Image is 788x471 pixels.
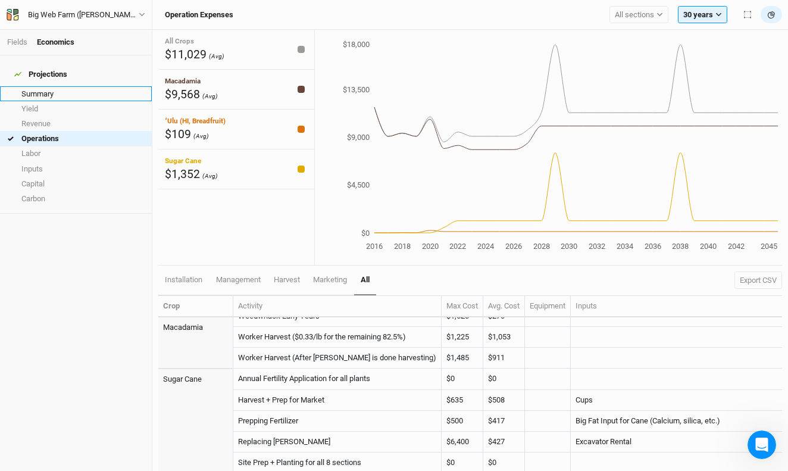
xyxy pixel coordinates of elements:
button: All sections [609,6,668,24]
td: Worker Harvest (After [PERSON_NAME] is done harvesting) [233,348,442,369]
div: Big Web Farm (Ryan and Ivy) [28,9,139,21]
tspan: 2028 [533,242,550,251]
span: $9,568 [165,88,200,101]
span: All Crops [165,37,194,45]
tspan: $0 [361,229,370,238]
th: Activity [233,296,442,317]
td: Worker Harvest ($0.33/lb for the remaining 82.5%) [233,327,442,348]
span: (Avg) [202,92,218,100]
th: Avg. Cost [483,296,525,317]
th: Max Cost [442,296,483,317]
tspan: 2042 [728,242,745,251]
td: $417 [483,411,525,432]
td: $1,053 [483,327,525,348]
div: Projections [14,70,67,79]
td: Annual Fertility Application for all plants [233,369,442,389]
span: ʻUlu (HI, Breadfruit) [165,117,226,125]
td: $427 [483,432,525,453]
tspan: $18,000 [343,40,370,49]
tspan: 2036 [645,242,661,251]
span: All [361,275,370,284]
span: (Avg) [202,172,218,180]
td: Prepping Fertilizer [233,411,442,432]
button: Export CSV [734,272,782,289]
tspan: $4,500 [347,180,370,189]
tspan: 2020 [422,242,439,251]
tspan: $13,500 [343,85,370,94]
tspan: 2018 [394,242,411,251]
td: $911 [483,348,525,369]
button: 30 years [678,6,727,24]
span: management [216,275,261,284]
span: marketing [313,275,347,284]
a: Fields [7,38,27,46]
td: $508 [483,390,525,411]
button: Big Web Farm ([PERSON_NAME] and [PERSON_NAME]) [6,8,146,21]
span: installation [165,275,202,284]
tspan: $9,000 [347,133,370,142]
tspan: 2034 [617,242,634,251]
td: Macadamia [158,317,233,338]
td: Replacing [PERSON_NAME] [233,432,442,453]
div: Economics [37,37,74,48]
tspan: 2038 [672,242,689,251]
tspan: 2032 [589,242,605,251]
span: $109 [165,127,191,141]
span: $11,029 [165,48,207,61]
td: Sugar Cane [158,369,233,389]
span: (Avg) [193,132,209,140]
tspan: 2022 [449,242,466,251]
h3: Operation Expenses [165,10,233,20]
tspan: 2030 [561,242,577,251]
span: Macadamia [165,77,201,85]
th: Crop [158,296,233,317]
td: Harvest + Prep for Market [233,390,442,411]
tspan: 2024 [477,242,495,251]
tspan: 2016 [366,242,383,251]
span: All sections [615,9,654,21]
tspan: 2026 [505,242,522,251]
td: $0 [442,369,483,389]
td: $1,225 [442,327,483,348]
th: Equipment [525,296,571,317]
span: Sugar Cane [165,157,201,165]
td: $500 [442,411,483,432]
tspan: 2045 [761,242,777,251]
td: $6,400 [442,432,483,453]
iframe: Intercom live chat [748,431,776,459]
tspan: 2040 [700,242,717,251]
div: Big Web Farm ([PERSON_NAME] and [PERSON_NAME]) [28,9,139,21]
span: (Avg) [209,52,224,60]
span: $1,352 [165,167,200,181]
td: $0 [483,369,525,389]
span: harvest [274,275,300,284]
td: $635 [442,390,483,411]
td: $1,485 [442,348,483,369]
